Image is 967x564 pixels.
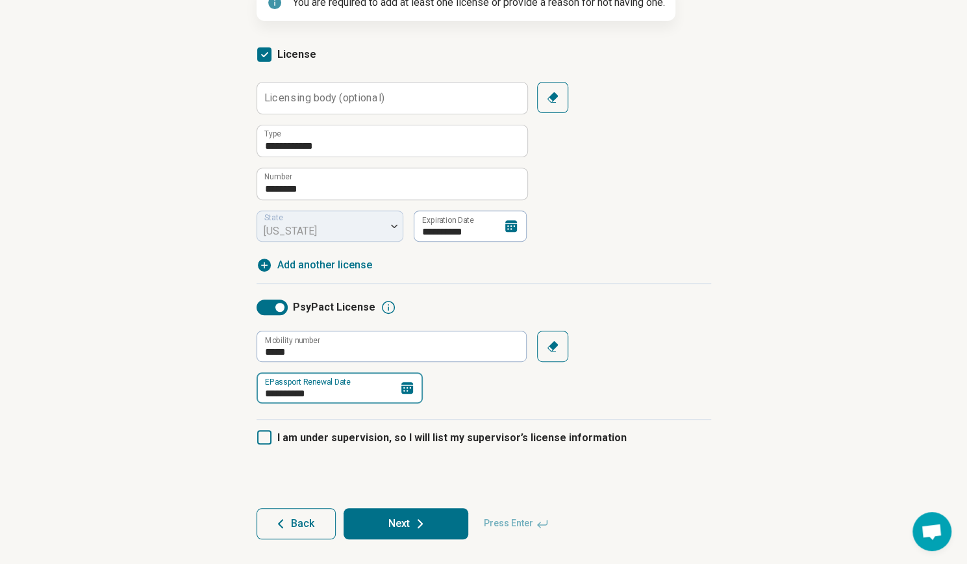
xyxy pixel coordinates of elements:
span: Add another license [277,257,372,273]
button: Next [344,508,468,539]
label: Number [264,173,292,181]
button: Add another license [257,257,372,273]
span: License [277,48,316,60]
label: Licensing body (optional) [264,92,384,103]
input: credential.licenses.0.name [257,125,527,157]
label: Type [264,130,281,138]
button: Back [257,508,336,539]
div: Open chat [912,512,951,551]
span: Back [291,519,314,529]
span: Press Enter [476,508,557,539]
span: PsyPact License [293,300,375,315]
span: I am under supervision, so I will list my supervisor’s license information [277,431,627,444]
